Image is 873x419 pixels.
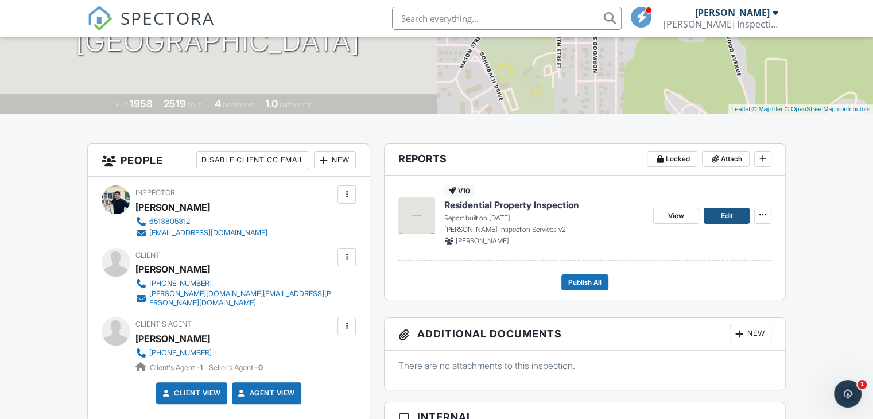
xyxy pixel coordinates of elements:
[88,144,370,177] h3: People
[188,100,204,109] span: sq. ft.
[728,104,873,114] div: |
[149,279,212,288] div: [PHONE_NUMBER]
[149,217,190,226] div: 6513805312
[858,380,867,389] span: 1
[135,188,175,197] span: Inspector
[135,278,335,289] a: [PHONE_NUMBER]
[135,261,210,278] div: [PERSON_NAME]
[265,98,278,110] div: 1.0
[130,98,153,110] div: 1958
[160,387,221,399] a: Client View
[200,363,203,372] strong: 1
[135,320,192,328] span: Client's Agent
[392,7,622,30] input: Search everything...
[385,318,785,351] h3: Additional Documents
[314,151,356,169] div: New
[135,289,335,308] a: [PERSON_NAME][DOMAIN_NAME][EMAIL_ADDRESS][PERSON_NAME][DOMAIN_NAME]
[135,199,210,216] div: [PERSON_NAME]
[115,100,128,109] span: Built
[135,251,160,259] span: Client
[196,151,309,169] div: Disable Client CC Email
[258,363,263,372] strong: 0
[135,227,267,239] a: [EMAIL_ADDRESS][DOMAIN_NAME]
[209,363,263,372] span: Seller's Agent -
[731,106,750,112] a: Leaflet
[236,387,295,399] a: Agent View
[135,330,210,347] a: [PERSON_NAME]
[215,98,221,110] div: 4
[150,363,204,372] span: Client's Agent -
[149,289,335,308] div: [PERSON_NAME][DOMAIN_NAME][EMAIL_ADDRESS][PERSON_NAME][DOMAIN_NAME]
[223,100,254,109] span: bedrooms
[149,348,212,358] div: [PHONE_NUMBER]
[280,100,312,109] span: bathrooms
[398,359,771,372] p: There are no attachments to this inspection.
[87,6,112,31] img: The Best Home Inspection Software - Spectora
[752,106,783,112] a: © MapTiler
[149,228,267,238] div: [EMAIL_ADDRESS][DOMAIN_NAME]
[135,347,254,359] a: [PHONE_NUMBER]
[664,18,778,30] div: Austin's Inspection Services llc
[164,98,186,110] div: 2519
[695,7,770,18] div: [PERSON_NAME]
[834,380,862,408] iframe: Intercom live chat
[121,6,215,30] span: SPECTORA
[87,15,215,40] a: SPECTORA
[730,325,771,343] div: New
[785,106,870,112] a: © OpenStreetMap contributors
[135,216,267,227] a: 6513805312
